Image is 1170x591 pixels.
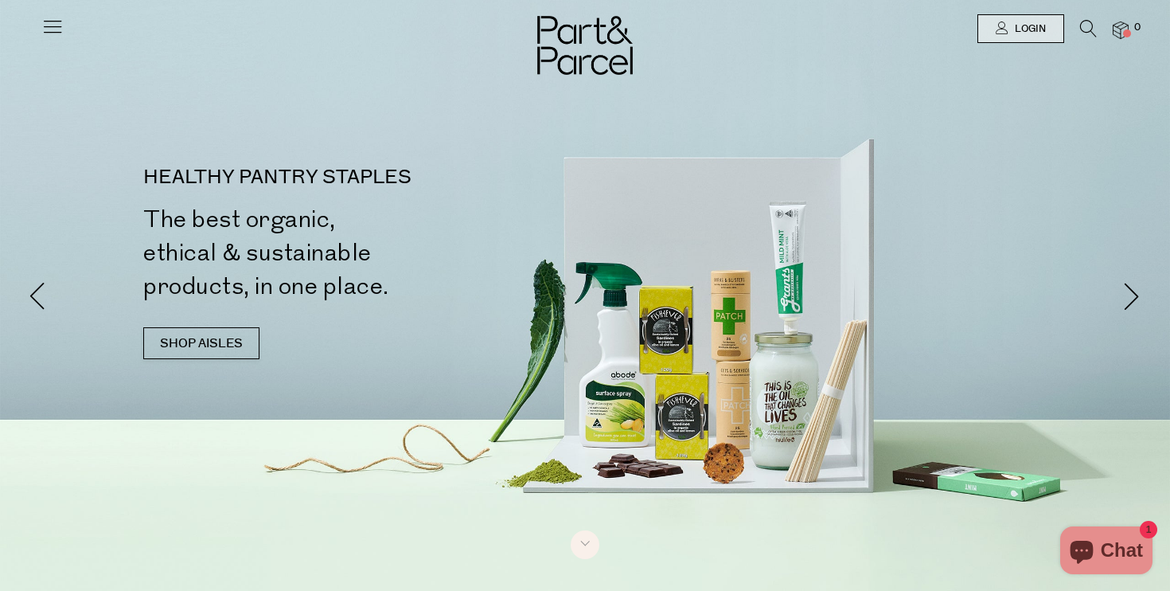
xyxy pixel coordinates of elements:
[1130,21,1145,35] span: 0
[977,14,1064,43] a: Login
[143,168,591,187] p: HEALTHY PANTRY STAPLES
[1055,526,1157,578] inbox-online-store-chat: Shopify online store chat
[143,327,259,359] a: SHOP AISLES
[143,203,591,303] h2: The best organic, ethical & sustainable products, in one place.
[1113,22,1129,38] a: 0
[537,16,633,75] img: Part&Parcel
[1011,22,1046,36] span: Login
